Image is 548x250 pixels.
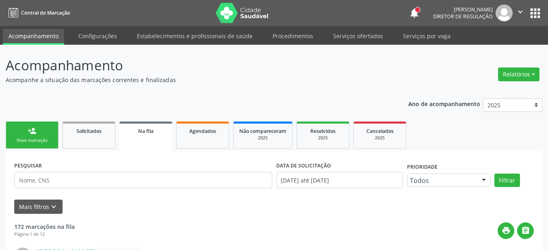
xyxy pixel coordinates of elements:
button: print [498,222,514,239]
span: Cancelados [366,128,394,135]
a: Central de Marcação [6,6,70,20]
a: Estabelecimentos e profissionais de saúde [131,29,258,43]
i: keyboard_arrow_down [49,202,58,211]
p: Acompanhamento [6,55,381,76]
span: Diretor de regulação [433,13,493,20]
p: Ano de acompanhamento [408,98,480,109]
label: PESQUISAR [14,159,42,172]
button: Relatórios [498,67,539,81]
button: Mais filtroskeyboard_arrow_down [14,200,63,214]
div: 2025 [360,135,400,141]
strong: 172 marcações na fila [14,223,75,230]
button: apps [528,6,542,20]
i: print [502,226,511,235]
span: Agendados [189,128,216,135]
span: Resolvidos [310,128,336,135]
input: Selecione um intervalo [276,172,403,188]
a: Serviços ofertados [327,29,389,43]
p: Acompanhe a situação das marcações correntes e finalizadas [6,76,381,84]
i:  [516,7,525,16]
label: DATA DE SOLICITAÇÃO [276,159,331,172]
input: Nome, CNS [14,172,272,188]
span: Não compareceram [239,128,286,135]
span: Solicitados [76,128,102,135]
a: Configurações [73,29,123,43]
div: 2025 [303,135,343,141]
div: [PERSON_NAME] [433,6,493,13]
button: notifications [409,7,420,19]
img: img [496,4,513,22]
a: Acompanhamento [3,29,64,45]
div: 2025 [239,135,286,141]
div: Página 1 de 12 [14,231,75,238]
label: Prioridade [407,161,438,174]
div: person_add [28,126,37,135]
button:  [513,4,528,22]
a: Serviços por vaga [397,29,456,43]
span: Todos [410,176,474,185]
button: Filtrar [494,174,520,187]
a: Procedimentos [267,29,319,43]
span: Central de Marcação [21,9,70,16]
i:  [521,226,530,235]
div: Nova marcação [12,137,52,143]
button:  [517,222,534,239]
span: Na fila [138,128,154,135]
